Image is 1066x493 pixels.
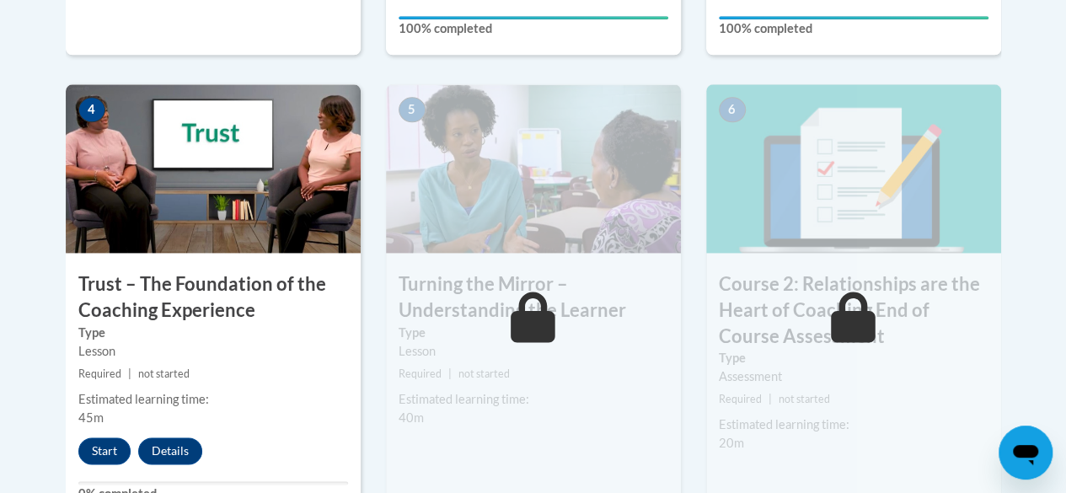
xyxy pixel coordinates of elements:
span: 20m [719,436,744,450]
img: Course Image [66,84,361,253]
div: Lesson [399,342,668,361]
div: Estimated learning time: [78,390,348,409]
span: not started [458,367,510,380]
div: Estimated learning time: [399,390,668,409]
h3: Trust – The Foundation of the Coaching Experience [66,271,361,324]
div: Your progress [399,16,668,19]
div: Estimated learning time: [719,415,988,434]
span: Required [719,393,762,405]
button: Start [78,437,131,464]
span: | [128,367,131,380]
span: not started [138,367,190,380]
span: 4 [78,97,105,122]
div: Lesson [78,342,348,361]
span: Required [78,367,121,380]
h3: Turning the Mirror – Understanding the Learner [386,271,681,324]
h3: Course 2: Relationships are the Heart of Coaching End of Course Assessment [706,271,1001,349]
div: Your progress [719,16,988,19]
img: Course Image [386,84,681,253]
span: Required [399,367,442,380]
span: not started [779,393,830,405]
span: 45m [78,410,104,425]
div: Assessment [719,367,988,386]
button: Details [138,437,202,464]
span: | [448,367,452,380]
img: Course Image [706,84,1001,253]
label: Type [719,349,988,367]
label: 100% completed [399,19,668,38]
span: 5 [399,97,426,122]
span: | [769,393,772,405]
label: Type [399,324,668,342]
label: 100% completed [719,19,988,38]
iframe: Button to launch messaging window [999,426,1053,480]
label: Type [78,324,348,342]
span: 6 [719,97,746,122]
span: 40m [399,410,424,425]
